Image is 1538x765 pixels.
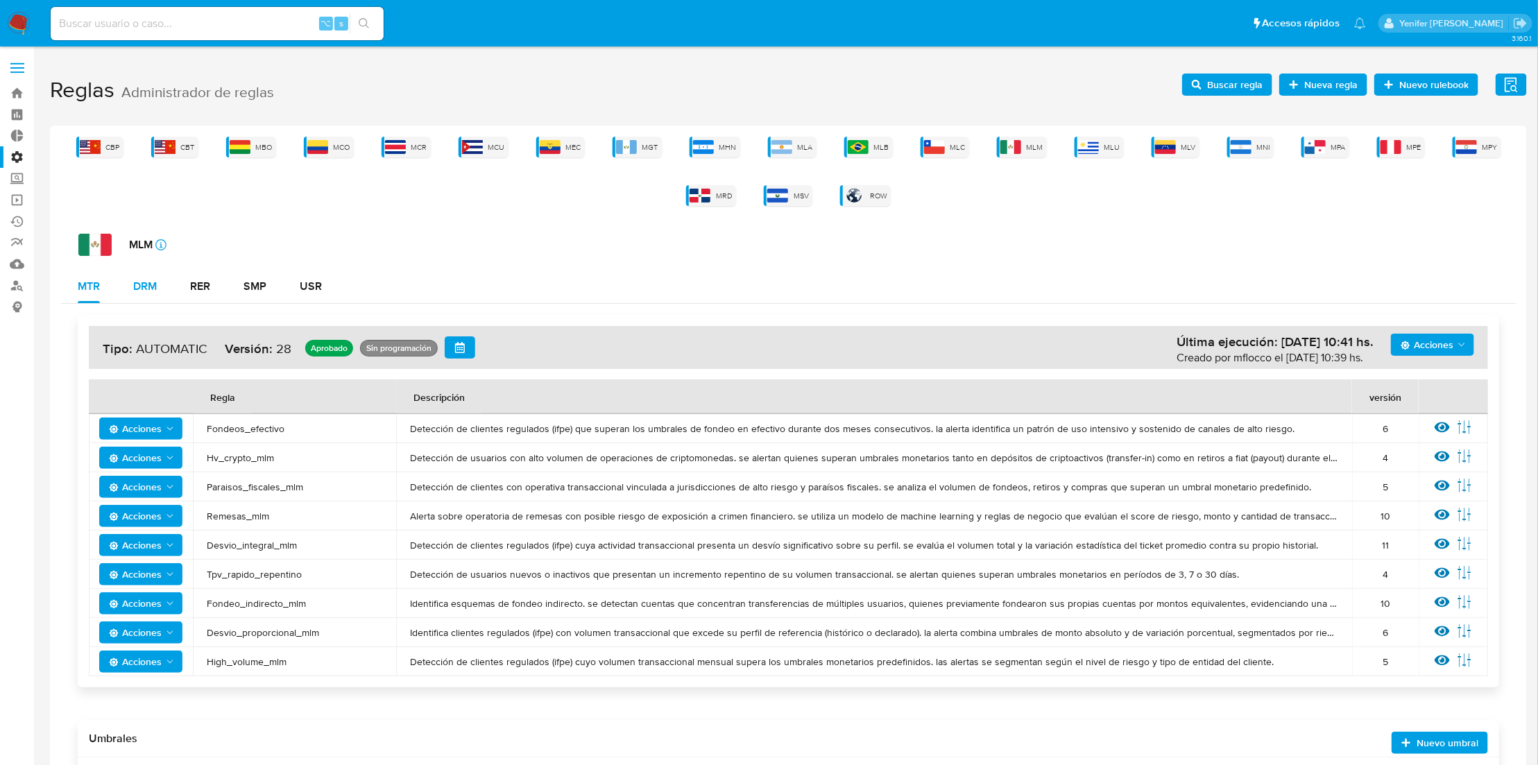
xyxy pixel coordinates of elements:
button: search-icon [350,14,378,33]
p: yenifer.pena@mercadolibre.com [1399,17,1508,30]
span: Accesos rápidos [1263,16,1340,31]
a: Salir [1513,16,1528,31]
a: Notificaciones [1354,17,1366,29]
input: Buscar usuario o caso... [51,15,384,33]
span: ⌥ [321,17,331,30]
span: s [339,17,343,30]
